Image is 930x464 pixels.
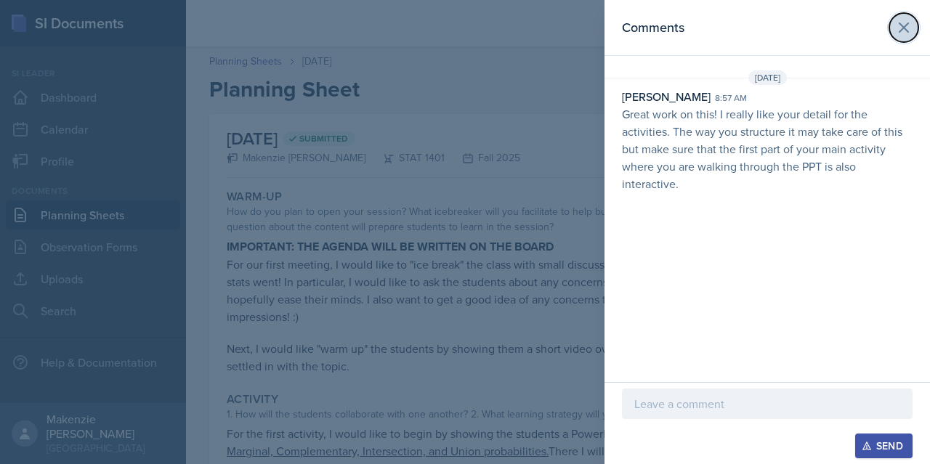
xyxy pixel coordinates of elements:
[715,91,747,105] div: 8:57 am
[622,105,913,192] p: Great work on this! I really like your detail for the activities. The way you structure it may ta...
[622,88,711,105] div: [PERSON_NAME]
[622,17,684,38] h2: Comments
[855,434,913,458] button: Send
[748,70,787,85] span: [DATE]
[865,440,903,452] div: Send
